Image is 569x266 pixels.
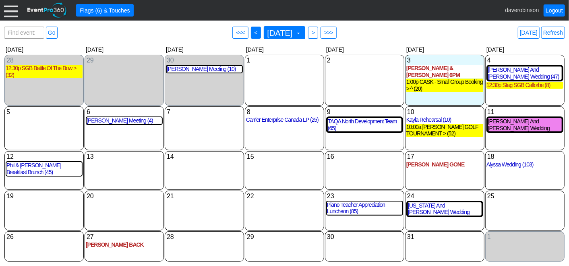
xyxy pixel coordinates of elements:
div: [PERSON_NAME] And [PERSON_NAME] Wedding (47) [488,66,562,80]
div: Show menu [326,108,403,116]
div: [PERSON_NAME] GONE [406,161,483,168]
div: TAQA North Development Team (65) [328,118,401,132]
div: Show menu [86,152,163,161]
div: Carrier Enterprise Canada LP (25) [246,116,323,123]
div: Show menu [246,56,323,65]
div: Show menu [6,108,83,116]
div: Show menu [86,56,163,65]
span: [DATE] [266,29,294,37]
img: EventPro360 [26,1,68,19]
div: 1:00p CASK - Small Group Booking > ^ (20) [406,79,483,92]
div: Show menu [486,233,563,241]
div: [DATE] [405,45,485,54]
span: Find event: enter title [6,27,42,46]
span: < [253,29,259,37]
div: Show menu [6,233,83,241]
span: >>> [323,29,335,37]
div: Show menu [486,56,563,65]
div: [DATE] [325,45,405,54]
div: Show menu [86,233,163,241]
div: [PERSON_NAME] Meeting (10) [167,66,242,73]
div: Kayla Rehearsal (10) [406,116,483,123]
div: Show menu [86,108,163,116]
div: [DATE] [164,45,244,54]
div: Show menu [406,56,483,65]
div: 10:00a [PERSON_NAME] GOLF TOURNAMENT > (52) [406,124,483,137]
div: Piano Teacher Appreciation Luncheon (85) [327,202,402,215]
div: [PERSON_NAME] BACK [86,241,163,248]
div: Show menu [326,152,403,161]
div: Show menu [246,192,323,201]
div: Show menu [406,152,483,161]
span: [DATE] [266,28,302,37]
div: Show menu [406,192,483,201]
div: Show menu [326,192,403,201]
div: Show menu [246,108,323,116]
div: Show menu [6,152,83,161]
div: Show menu [406,233,483,241]
div: Show menu [486,152,563,161]
div: [PERSON_NAME] Meeting (4) [87,117,162,124]
span: > [310,29,316,37]
div: Show menu [246,233,323,241]
div: Show menu [166,152,243,161]
a: [DATE] [518,27,540,39]
div: [DATE] [485,45,565,54]
div: Show menu [326,56,403,65]
div: Show menu [6,192,83,201]
div: Show menu [166,192,243,201]
div: Alyssa Wedding (103) [486,161,563,168]
div: Show menu [86,192,163,201]
div: 12:30p SGB Battle Of The Bow > (32) [6,65,83,79]
a: Logout [544,4,565,17]
div: Show menu [246,152,323,161]
div: Show menu [326,233,403,241]
div: Phil & [PERSON_NAME] Breakfast Brunch (45) [6,162,82,176]
a: Go [46,27,58,39]
a: Refresh [541,27,565,39]
div: Show menu [166,233,243,241]
div: Show menu [166,56,243,65]
div: 12:30p Stag SGB Calforbe (8) [486,82,563,89]
div: Show menu [166,108,243,116]
div: Menu: Click or 'Crtl+M' to toggle menu open/close [4,3,18,17]
div: [DATE] [4,45,84,54]
div: Show menu [486,108,563,116]
div: [DATE] [84,45,164,54]
div: Show menu [486,192,563,201]
div: [DATE] [244,45,325,54]
div: [US_STATE] And [PERSON_NAME] Wedding (103) [408,202,482,216]
span: Flags (6) & Touches [78,6,131,15]
div: Show menu [6,56,83,65]
div: [PERSON_NAME] And [PERSON_NAME] Wedding (170) [488,118,562,132]
span: <<< [234,29,246,37]
span: daverobinson [505,6,539,13]
div: [PERSON_NAME] & [PERSON_NAME] 6PM [406,65,483,79]
div: Show menu [406,108,483,116]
